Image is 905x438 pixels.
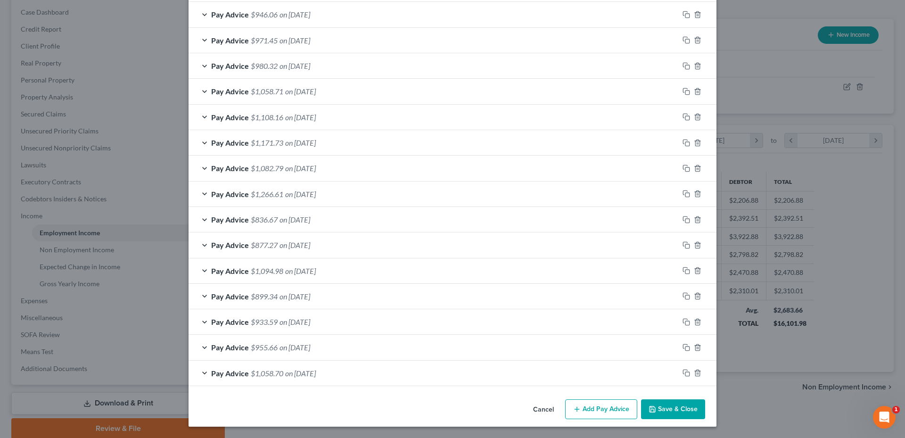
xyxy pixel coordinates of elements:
[285,164,316,173] span: on [DATE]
[565,399,637,419] button: Add Pay Advice
[251,10,278,19] span: $946.06
[285,190,316,198] span: on [DATE]
[280,61,310,70] span: on [DATE]
[211,61,249,70] span: Pay Advice
[251,138,283,147] span: $1,171.73
[251,164,283,173] span: $1,082.79
[280,215,310,224] span: on [DATE]
[251,369,283,378] span: $1,058.70
[211,215,249,224] span: Pay Advice
[285,266,316,275] span: on [DATE]
[211,138,249,147] span: Pay Advice
[892,406,900,413] span: 1
[211,164,249,173] span: Pay Advice
[285,113,316,122] span: on [DATE]
[285,369,316,378] span: on [DATE]
[211,190,249,198] span: Pay Advice
[251,190,283,198] span: $1,266.61
[251,292,278,301] span: $899.34
[251,87,283,96] span: $1,058.71
[280,36,310,45] span: on [DATE]
[873,406,896,429] iframe: Intercom live chat
[251,240,278,249] span: $877.27
[285,87,316,96] span: on [DATE]
[280,317,310,326] span: on [DATE]
[251,317,278,326] span: $933.59
[251,113,283,122] span: $1,108.16
[211,10,249,19] span: Pay Advice
[526,400,561,419] button: Cancel
[251,36,278,45] span: $971.45
[211,369,249,378] span: Pay Advice
[211,36,249,45] span: Pay Advice
[280,343,310,352] span: on [DATE]
[280,240,310,249] span: on [DATE]
[211,343,249,352] span: Pay Advice
[251,61,278,70] span: $980.32
[251,215,278,224] span: $836.67
[280,292,310,301] span: on [DATE]
[211,240,249,249] span: Pay Advice
[251,343,278,352] span: $955.66
[211,292,249,301] span: Pay Advice
[641,399,705,419] button: Save & Close
[211,113,249,122] span: Pay Advice
[211,266,249,275] span: Pay Advice
[280,10,310,19] span: on [DATE]
[285,138,316,147] span: on [DATE]
[211,317,249,326] span: Pay Advice
[211,87,249,96] span: Pay Advice
[251,266,283,275] span: $1,094.98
